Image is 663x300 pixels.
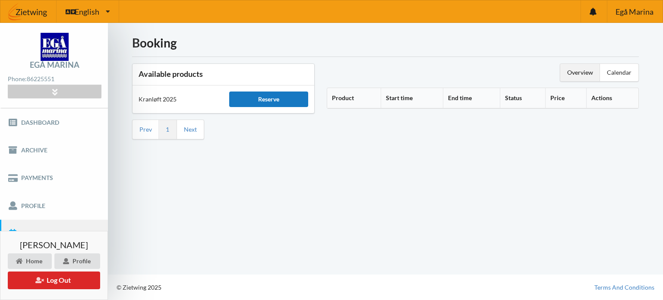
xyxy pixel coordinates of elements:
a: Next [184,126,197,133]
div: Reserve [229,92,308,107]
div: Profile [54,253,100,269]
a: 1 [166,126,169,133]
span: Egå Marina [616,8,654,16]
div: Home [8,253,52,269]
th: Actions [586,88,638,108]
th: Status [500,88,545,108]
div: Phone: [8,73,101,85]
th: Product [327,88,381,108]
span: [PERSON_NAME] [20,240,88,249]
a: Prev [139,126,152,133]
img: logo [41,33,69,61]
div: Overview [560,64,600,81]
th: End time [443,88,500,108]
span: English [75,8,99,16]
a: Terms And Conditions [594,283,654,292]
h1: Booking [132,35,639,51]
th: Price [545,88,586,108]
div: Calendar [600,64,638,81]
div: Egå Marina [30,61,79,69]
th: Start time [381,88,443,108]
strong: 86225551 [27,75,54,82]
div: Kranløft 2025 [133,89,223,110]
h3: Available products [139,69,308,79]
button: Log Out [8,272,100,289]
